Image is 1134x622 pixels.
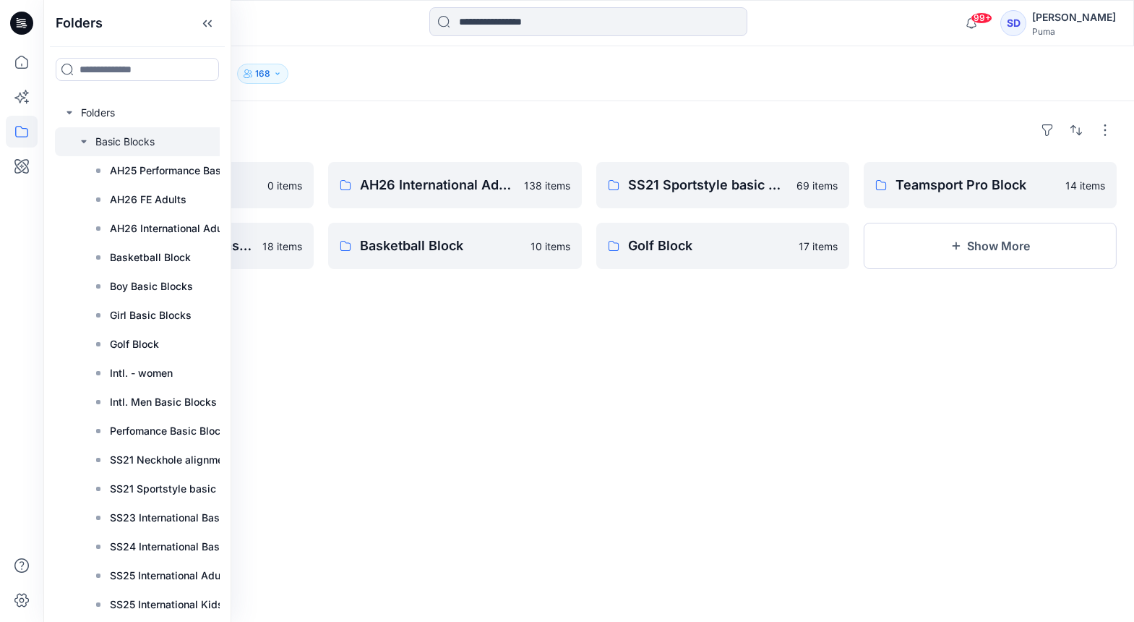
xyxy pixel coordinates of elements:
a: SS21 Sportstyle basic blocks69 items [596,162,849,208]
p: SS25 International Kids [110,596,223,613]
div: [PERSON_NAME] [1032,9,1116,26]
p: Boy Basic Blocks [110,278,193,295]
div: SD [1000,10,1026,36]
p: AH26 FE Adults [110,191,186,208]
p: 17 items [799,239,838,254]
p: 10 items [531,239,570,254]
p: AH25 Performance Basic Block [110,162,259,179]
button: 168 [237,64,288,84]
p: Girl Basic Blocks [110,307,192,324]
p: SS24 International Basic Block [110,538,258,555]
p: AH26 International Adults [110,220,235,237]
p: SS23 International Basic Block [110,509,258,527]
p: 168 [255,66,270,82]
a: Golf Block17 items [596,223,849,269]
p: Perfomance Basic Block [110,422,226,440]
p: 0 items [267,178,302,193]
span: 99+ [971,12,992,24]
p: Basketball Block [110,249,191,266]
p: Basketball Block [360,236,521,256]
p: SS21 Sportstyle basic blocks [628,175,788,195]
p: 14 items [1065,178,1105,193]
div: Puma [1032,26,1116,37]
p: SS25 International Adults [110,567,233,584]
button: Show More [864,223,1117,269]
p: 18 items [262,239,302,254]
p: SS21 Sportstyle basic blocks [110,480,252,498]
p: Intl. - women [110,365,173,382]
p: AH26 International Adults [360,175,515,195]
p: Teamsport Pro Block [895,175,1057,195]
a: Teamsport Pro Block14 items [864,162,1117,208]
p: 138 items [524,178,570,193]
p: Intl. Men Basic Blocks [110,393,217,411]
p: SS21 Neckhole alignment [110,451,233,469]
a: AH26 International Adults138 items [328,162,581,208]
a: Basketball Block10 items [328,223,581,269]
p: Golf Block [110,336,159,353]
p: Golf Block [628,236,790,256]
p: 69 items [796,178,838,193]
